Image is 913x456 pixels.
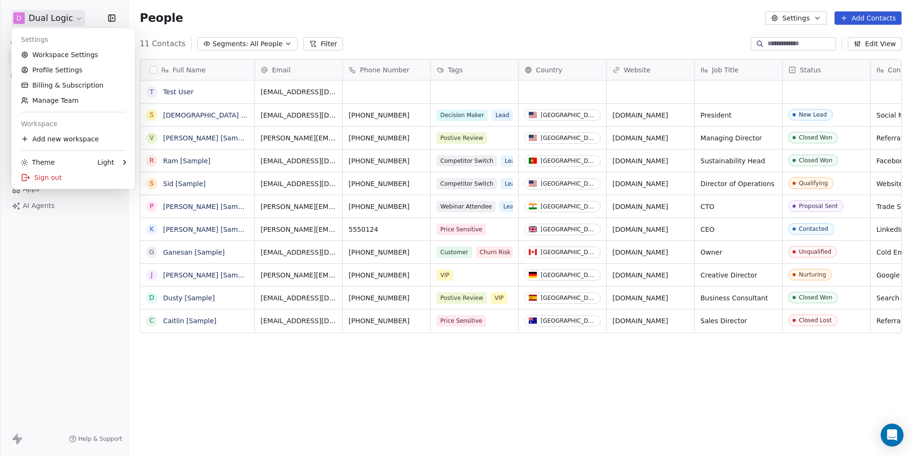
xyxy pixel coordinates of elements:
a: Profile Settings [15,62,131,78]
a: Billing & Subscription [15,78,131,93]
div: Light [97,158,114,167]
div: Theme [21,158,55,167]
a: Workspace Settings [15,47,131,62]
div: Add new workspace [15,131,131,147]
div: Sign out [15,170,131,185]
div: Settings [15,32,131,47]
div: Workspace [15,116,131,131]
a: Manage Team [15,93,131,108]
